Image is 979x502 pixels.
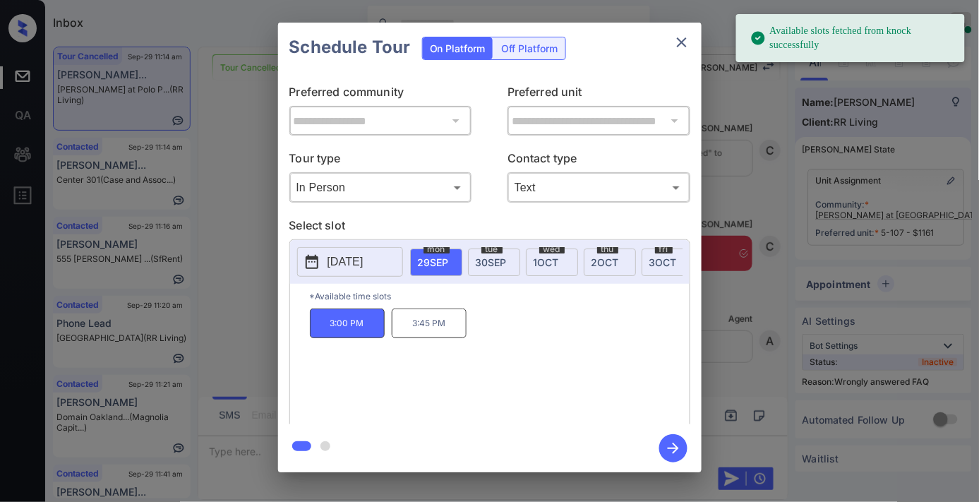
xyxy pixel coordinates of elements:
span: 1 OCT [534,256,559,268]
div: date-select [526,249,578,276]
button: btn-next [651,430,696,467]
span: 2 OCT [591,256,619,268]
div: date-select [584,249,636,276]
span: thu [597,245,618,253]
p: 3:45 PM [392,309,467,338]
div: date-select [410,249,462,276]
p: Preferred community [289,83,472,106]
div: Text [511,176,687,199]
div: On Platform [423,37,493,59]
span: 3 OCT [649,256,677,268]
p: [DATE] [328,253,364,270]
div: Available slots fetched from knock successfully [750,18,954,58]
div: In Person [293,176,469,199]
span: fri [655,245,673,253]
span: mon [424,245,450,253]
div: Off Platform [495,37,565,59]
button: close [668,28,696,56]
p: Preferred unit [507,83,690,106]
p: 3:00 PM [310,309,385,338]
span: 29 SEP [418,256,449,268]
span: wed [539,245,565,253]
p: Select slot [289,217,690,239]
button: [DATE] [297,247,403,277]
div: date-select [468,249,520,276]
div: date-select [642,249,694,276]
p: Contact type [507,150,690,172]
span: 30 SEP [476,256,507,268]
p: *Available time slots [310,284,690,309]
h2: Schedule Tour [278,23,422,72]
p: Tour type [289,150,472,172]
span: tue [481,245,503,253]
